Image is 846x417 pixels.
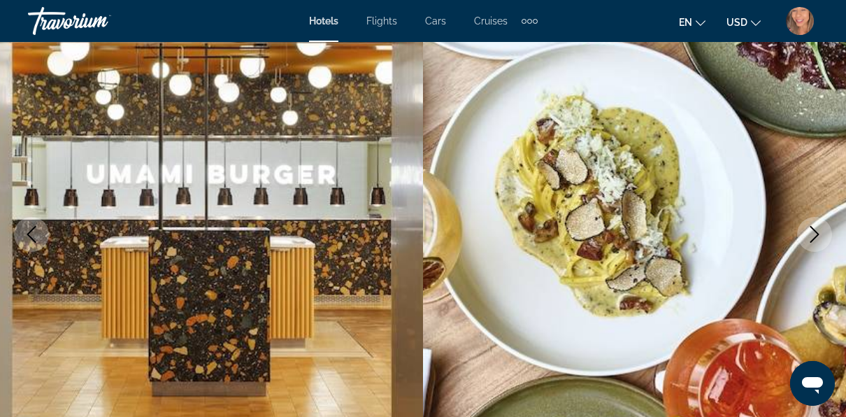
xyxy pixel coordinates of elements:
a: Travorium [28,3,168,39]
a: Hotels [309,15,338,27]
a: Cars [425,15,446,27]
button: Change currency [726,12,761,32]
button: User Menu [782,6,818,36]
span: USD [726,17,747,28]
button: Next image [797,217,832,252]
img: Z [786,7,814,35]
iframe: Button to launch messaging window [790,361,835,406]
button: Extra navigation items [522,10,538,32]
a: Cruises [474,15,508,27]
span: en [679,17,692,28]
button: Previous image [14,217,49,252]
a: Flights [366,15,397,27]
button: Change language [679,12,705,32]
